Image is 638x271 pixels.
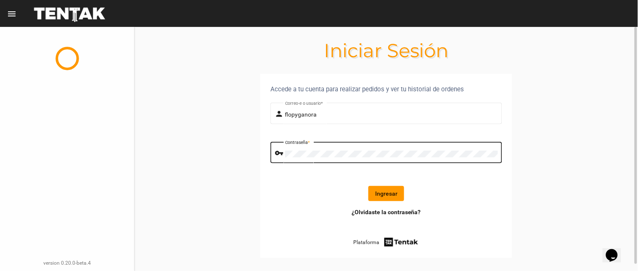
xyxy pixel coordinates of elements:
img: tentak-firm.png [383,236,419,248]
a: ¿Olvidaste la contraseña? [352,208,421,216]
span: Plataforma [353,238,379,247]
a: Plataforma [353,236,419,248]
h1: Iniciar Sesión [135,44,638,57]
mat-icon: vpn_key [275,148,285,158]
div: version 0.20.0-beta.4 [7,259,127,267]
div: Accede a tu cuenta para realizar pedidos y ver tu historial de ordenes [270,84,502,94]
mat-icon: menu [7,9,17,19]
mat-icon: person [275,109,285,119]
iframe: chat widget [603,237,630,263]
button: Ingresar [368,186,404,201]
